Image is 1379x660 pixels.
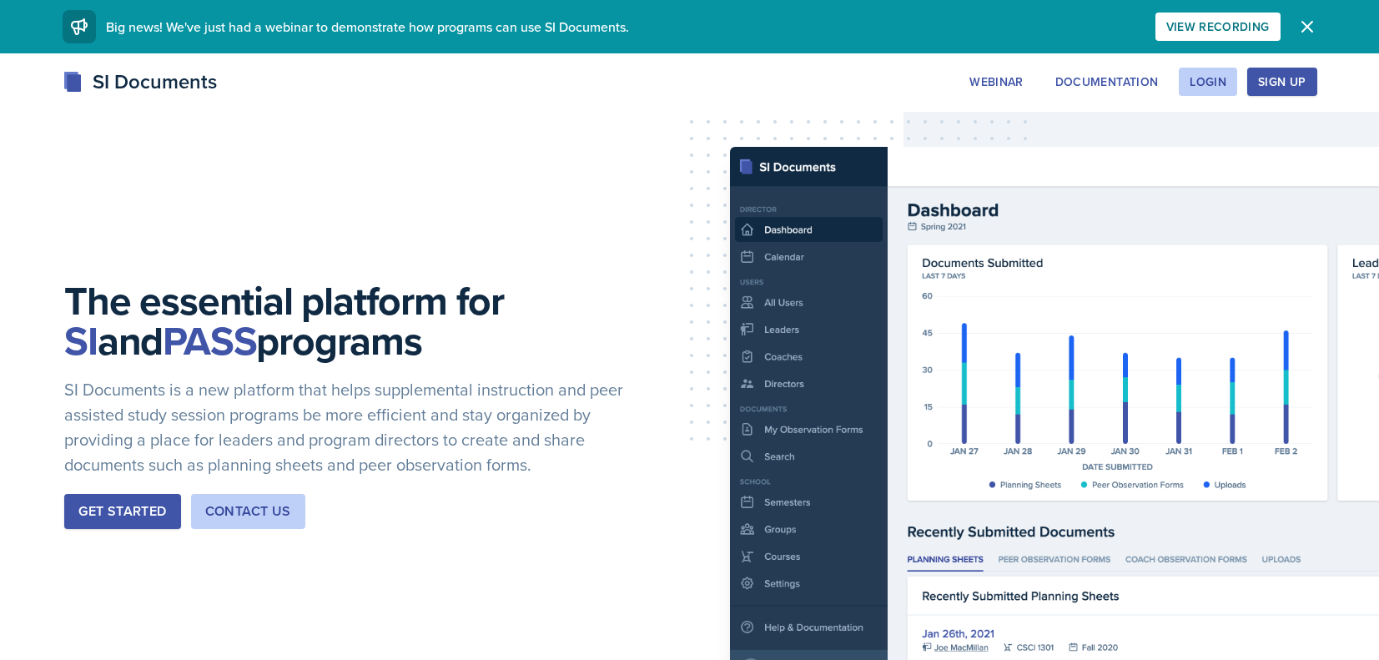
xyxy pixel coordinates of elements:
[106,18,629,36] span: Big news! We've just had a webinar to demonstrate how programs can use SI Documents.
[1055,75,1159,88] div: Documentation
[64,494,180,529] button: Get Started
[1179,68,1237,96] button: Login
[1155,13,1281,41] button: View Recording
[969,75,1023,88] div: Webinar
[1190,75,1226,88] div: Login
[1166,20,1270,33] div: View Recording
[1044,68,1170,96] button: Documentation
[63,67,217,97] div: SI Documents
[959,68,1034,96] button: Webinar
[1247,68,1316,96] button: Sign Up
[191,494,305,529] button: Contact Us
[78,501,166,521] div: Get Started
[205,501,291,521] div: Contact Us
[1258,75,1306,88] div: Sign Up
